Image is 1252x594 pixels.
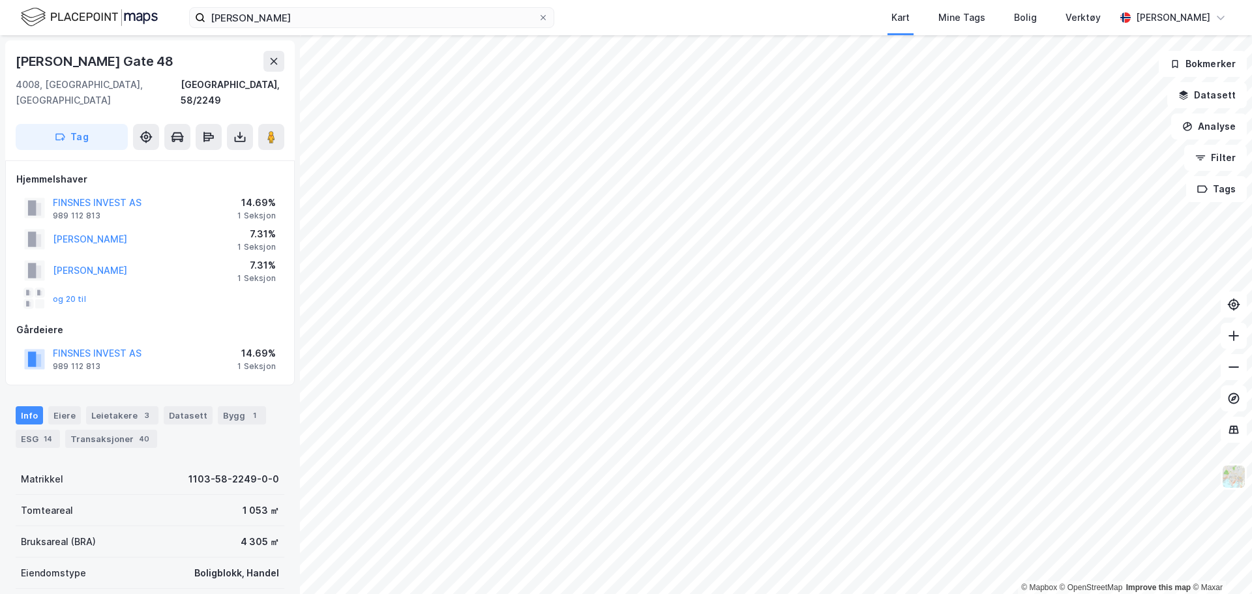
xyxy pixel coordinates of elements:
[53,211,100,221] div: 989 112 813
[21,503,73,518] div: Tomteareal
[16,406,43,424] div: Info
[1066,10,1101,25] div: Verktøy
[136,432,152,445] div: 40
[237,361,276,372] div: 1 Seksjon
[21,534,96,550] div: Bruksareal (BRA)
[243,503,279,518] div: 1 053 ㎡
[1060,583,1123,592] a: OpenStreetMap
[1184,145,1247,171] button: Filter
[65,430,157,448] div: Transaksjoner
[237,273,276,284] div: 1 Seksjon
[1159,51,1247,77] button: Bokmerker
[164,406,213,424] div: Datasett
[16,171,284,187] div: Hjemmelshaver
[237,195,276,211] div: 14.69%
[205,8,538,27] input: Søk på adresse, matrikkel, gårdeiere, leietakere eller personer
[181,77,284,108] div: [GEOGRAPHIC_DATA], 58/2249
[241,534,279,550] div: 4 305 ㎡
[21,565,86,581] div: Eiendomstype
[1187,531,1252,594] iframe: Chat Widget
[1126,583,1191,592] a: Improve this map
[1014,10,1037,25] div: Bolig
[16,77,181,108] div: 4008, [GEOGRAPHIC_DATA], [GEOGRAPHIC_DATA]
[194,565,279,581] div: Boligblokk, Handel
[188,471,279,487] div: 1103-58-2249-0-0
[21,471,63,487] div: Matrikkel
[237,211,276,221] div: 1 Seksjon
[16,51,176,72] div: [PERSON_NAME] Gate 48
[1167,82,1247,108] button: Datasett
[48,406,81,424] div: Eiere
[1136,10,1210,25] div: [PERSON_NAME]
[53,361,100,372] div: 989 112 813
[237,346,276,361] div: 14.69%
[1021,583,1057,592] a: Mapbox
[248,409,261,422] div: 1
[237,226,276,242] div: 7.31%
[41,432,55,445] div: 14
[140,409,153,422] div: 3
[218,406,266,424] div: Bygg
[1171,113,1247,140] button: Analyse
[1186,176,1247,202] button: Tags
[16,124,128,150] button: Tag
[16,322,284,338] div: Gårdeiere
[21,6,158,29] img: logo.f888ab2527a4732fd821a326f86c7f29.svg
[86,406,158,424] div: Leietakere
[237,242,276,252] div: 1 Seksjon
[237,258,276,273] div: 7.31%
[1221,464,1246,489] img: Z
[938,10,985,25] div: Mine Tags
[16,430,60,448] div: ESG
[891,10,910,25] div: Kart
